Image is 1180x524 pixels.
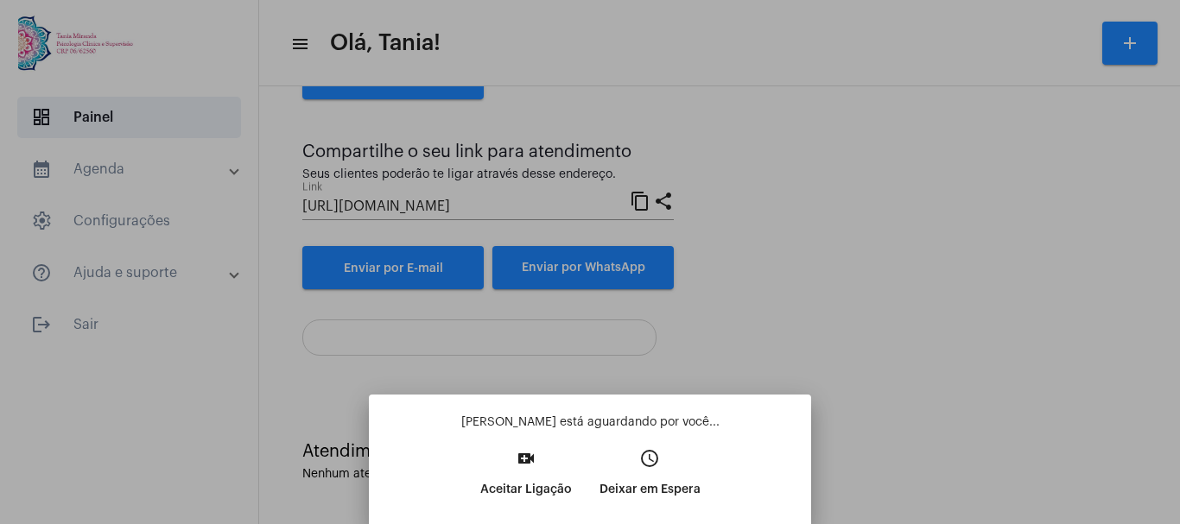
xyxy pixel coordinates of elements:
[600,474,701,505] p: Deixar em Espera
[480,474,572,505] p: Aceitar Ligação
[586,443,714,517] button: Deixar em Espera
[516,448,536,469] mat-icon: video_call
[639,448,660,469] mat-icon: access_time
[383,414,797,431] p: [PERSON_NAME] está aguardando por você...
[466,443,586,517] button: Aceitar Ligação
